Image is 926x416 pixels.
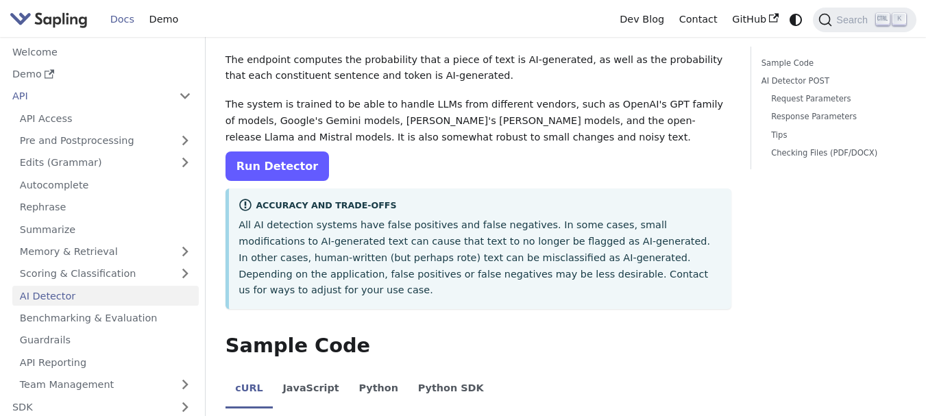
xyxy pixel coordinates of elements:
[171,86,199,106] button: Collapse sidebar category 'API'
[10,10,93,29] a: Sapling.ai
[12,352,199,372] a: API Reporting
[226,151,329,181] a: Run Detector
[12,153,199,173] a: Edits (Grammar)
[103,9,142,30] a: Docs
[5,64,199,84] a: Demo
[226,371,273,409] li: cURL
[12,286,199,306] a: AI Detector
[771,147,897,160] a: Checking Files (PDF/DOCX)
[226,334,731,358] h2: Sample Code
[12,242,199,262] a: Memory & Retrieval
[892,13,906,25] kbd: K
[12,175,199,195] a: Autocomplete
[12,264,199,284] a: Scoring & Classification
[12,330,199,350] a: Guardrails
[832,14,876,25] span: Search
[771,129,897,142] a: Tips
[226,52,731,85] p: The endpoint computes the probability that a piece of text is AI-generated, as well as the probab...
[12,308,199,328] a: Benchmarking & Evaluation
[349,371,408,409] li: Python
[5,86,171,106] a: API
[761,75,901,88] a: AI Detector POST
[12,197,199,217] a: Rephrase
[12,219,199,239] a: Summarize
[273,371,349,409] li: JavaScript
[408,371,494,409] li: Python SDK
[12,375,199,395] a: Team Management
[12,131,199,151] a: Pre and Postprocessing
[142,9,186,30] a: Demo
[761,57,901,70] a: Sample Code
[771,93,897,106] a: Request Parameters
[226,97,731,145] p: The system is trained to be able to handle LLMs from different vendors, such as OpenAI's GPT fami...
[5,42,199,62] a: Welcome
[239,217,721,299] p: All AI detection systems have false positives and false negatives. In some cases, small modificat...
[239,198,721,215] div: Accuracy and Trade-offs
[724,9,785,30] a: GitHub
[612,9,671,30] a: Dev Blog
[771,110,897,123] a: Response Parameters
[12,108,199,128] a: API Access
[10,10,88,29] img: Sapling.ai
[813,8,916,32] button: Search (Ctrl+K)
[672,9,725,30] a: Contact
[786,10,806,29] button: Switch between dark and light mode (currently system mode)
